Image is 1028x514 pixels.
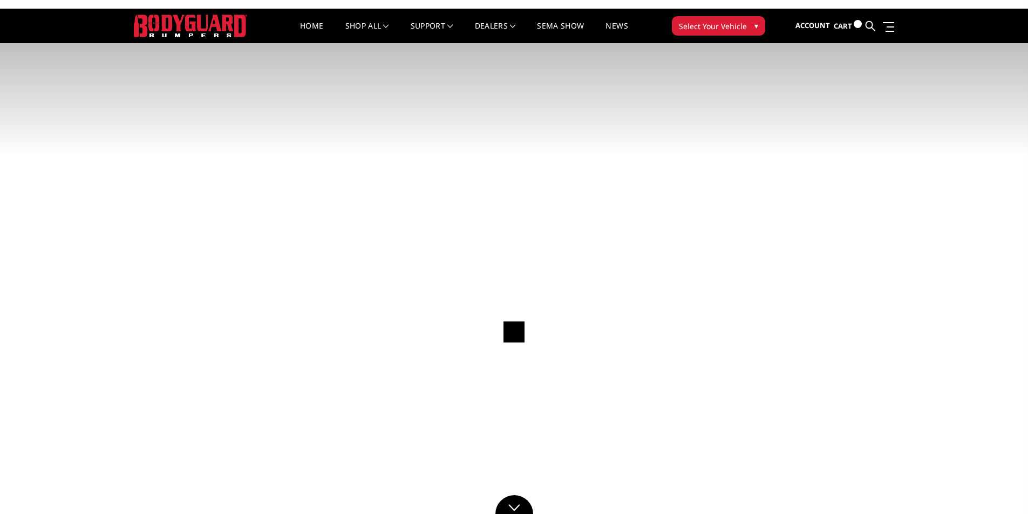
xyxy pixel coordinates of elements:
[411,22,453,43] a: Support
[754,20,758,31] span: ▾
[345,22,389,43] a: shop all
[679,20,747,32] span: Select Your Vehicle
[795,20,830,30] span: Account
[834,11,862,41] a: Cart
[672,16,765,36] button: Select Your Vehicle
[605,22,628,43] a: News
[537,22,584,43] a: SEMA Show
[495,495,533,514] a: Click to Down
[475,22,516,43] a: Dealers
[300,22,323,43] a: Home
[795,11,830,40] a: Account
[834,21,852,31] span: Cart
[134,15,247,37] img: BODYGUARD BUMPERS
